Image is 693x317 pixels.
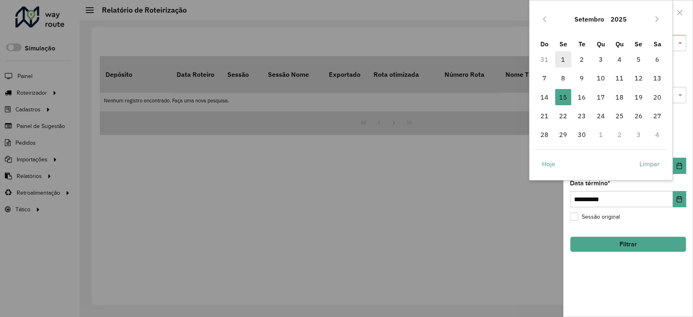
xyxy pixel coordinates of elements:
[572,88,591,106] td: 16
[574,51,590,67] span: 2
[574,89,590,105] span: 16
[610,106,629,125] td: 25
[554,106,572,125] td: 22
[650,13,663,26] button: Next Month
[593,108,609,124] span: 24
[610,50,629,69] td: 4
[649,51,665,67] span: 6
[630,51,646,67] span: 5
[574,108,590,124] span: 23
[593,70,609,86] span: 10
[648,69,667,87] td: 13
[571,9,607,29] button: Choose Month
[648,125,667,144] td: 4
[554,69,572,87] td: 8
[597,40,605,48] span: Qu
[610,88,629,106] td: 18
[591,50,610,69] td: 3
[536,126,552,143] span: 28
[555,108,571,124] span: 22
[591,125,610,144] td: 1
[649,70,665,86] span: 13
[542,159,555,169] span: Hoje
[536,89,552,105] span: 14
[593,89,609,105] span: 17
[570,178,610,188] label: Data término
[570,237,686,252] button: Filtrar
[574,70,590,86] span: 9
[629,106,648,125] td: 26
[574,126,590,143] span: 30
[535,69,553,87] td: 7
[648,106,667,125] td: 27
[535,156,562,172] button: Hoje
[579,40,585,48] span: Te
[535,50,553,69] td: 31
[591,69,610,87] td: 10
[572,106,591,125] td: 23
[653,40,661,48] span: Sa
[591,88,610,106] td: 17
[536,108,552,124] span: 21
[611,108,628,124] span: 25
[673,191,686,207] button: Choose Date
[611,70,628,86] span: 11
[555,51,571,67] span: 1
[610,125,629,144] td: 2
[611,51,628,67] span: 4
[535,88,553,106] td: 14
[554,88,572,106] td: 15
[630,89,646,105] span: 19
[607,9,630,29] button: Choose Year
[648,50,667,69] td: 6
[535,125,553,144] td: 28
[572,69,591,87] td: 9
[554,125,572,144] td: 29
[629,69,648,87] td: 12
[635,40,642,48] span: Se
[572,125,591,144] td: 30
[649,89,665,105] span: 20
[630,70,646,86] span: 12
[554,50,572,69] td: 1
[559,40,567,48] span: Se
[639,159,660,169] span: Limpar
[615,40,624,48] span: Qu
[648,88,667,106] td: 20
[535,106,553,125] td: 21
[540,40,548,48] span: Do
[629,125,648,144] td: 3
[633,156,667,172] button: Limpar
[570,213,620,221] label: Sessão original
[538,13,551,26] button: Previous Month
[630,108,646,124] span: 26
[673,158,686,174] button: Choose Date
[629,50,648,69] td: 5
[629,88,648,106] td: 19
[591,106,610,125] td: 24
[555,89,571,105] span: 15
[593,51,609,67] span: 3
[555,126,571,143] span: 29
[611,89,628,105] span: 18
[649,108,665,124] span: 27
[536,70,552,86] span: 7
[572,50,591,69] td: 2
[610,69,629,87] td: 11
[555,70,571,86] span: 8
